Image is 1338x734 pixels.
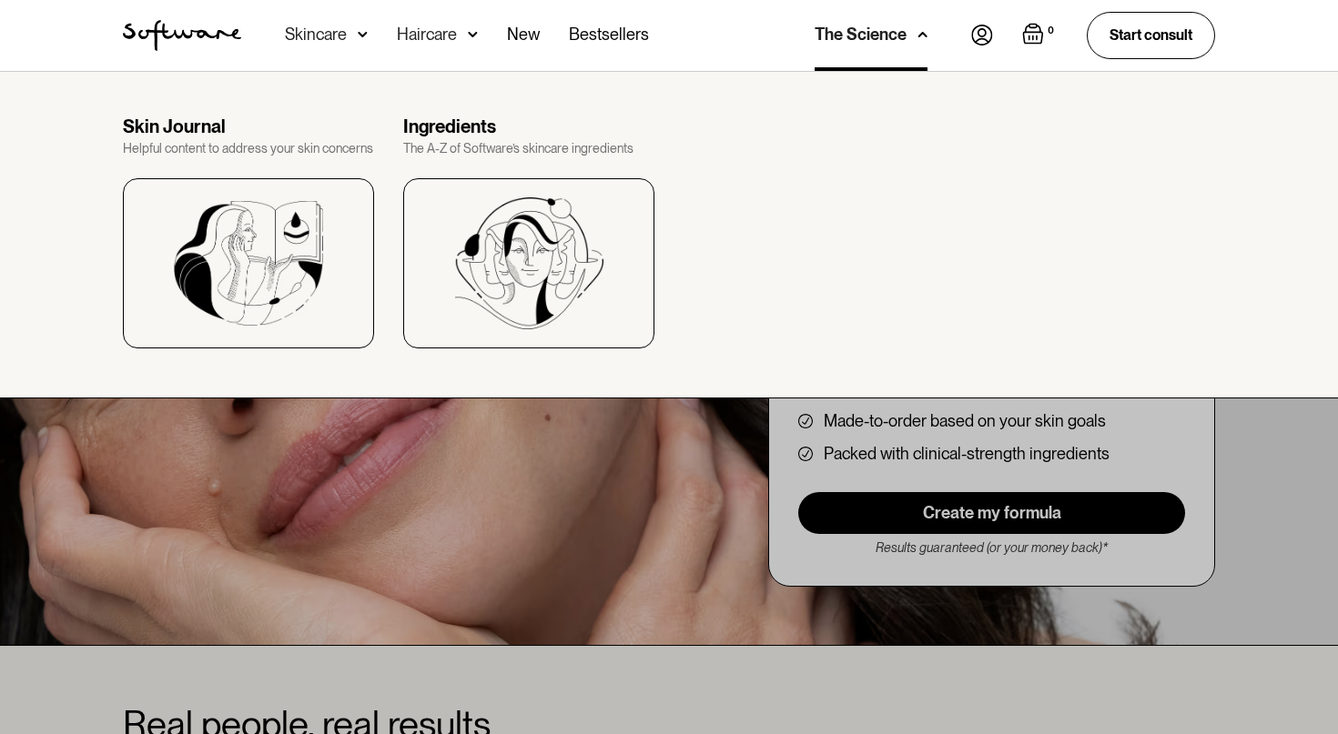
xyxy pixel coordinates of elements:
div: The A-Z of Software’s skincare ingredients [403,141,654,156]
a: Open empty cart [1022,23,1058,48]
img: arrow down [358,25,368,44]
div: Haircare [397,25,457,44]
div: Skincare [285,25,347,44]
div: Skin Journal [123,116,374,137]
a: Skin JournalHelpful content to address your skin concerns [123,116,374,348]
a: Start consult [1087,12,1215,58]
img: arrow down [917,25,927,44]
a: home [123,20,241,51]
div: Helpful content to address your skin concerns [123,141,374,156]
a: IngredientsThe A-Z of Software’s skincare ingredients [403,116,654,348]
img: arrow down [468,25,478,44]
div: 0 [1044,23,1058,39]
div: The Science [815,25,907,44]
div: Ingredients [403,116,654,137]
img: Software Logo [123,20,241,51]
